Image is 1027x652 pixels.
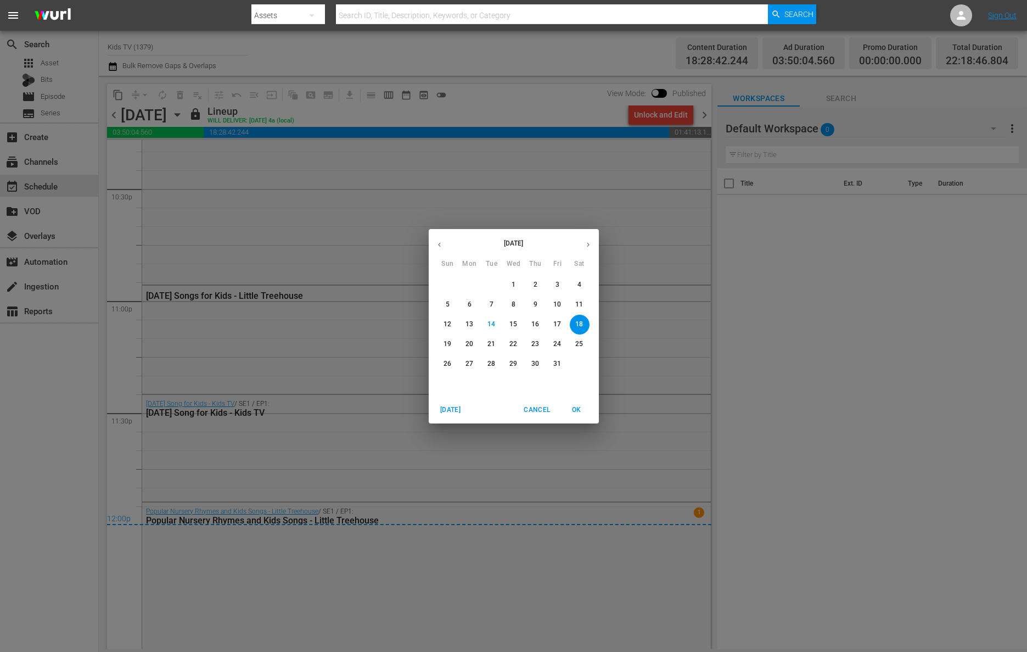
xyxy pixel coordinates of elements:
[509,359,517,369] p: 29
[553,339,561,349] p: 24
[444,320,451,329] p: 12
[437,404,464,416] span: [DATE]
[531,339,539,349] p: 23
[548,295,568,315] button: 10
[548,335,568,354] button: 24
[988,11,1017,20] a: Sign Out
[444,359,451,369] p: 26
[512,300,515,309] p: 8
[548,259,568,270] span: Fri
[7,9,20,22] span: menu
[555,280,559,289] p: 3
[526,275,546,295] button: 2
[487,339,495,349] p: 21
[526,315,546,335] button: 16
[444,339,451,349] p: 19
[482,335,502,354] button: 21
[482,259,502,270] span: Tue
[553,359,561,369] p: 31
[784,4,813,24] span: Search
[553,300,561,309] p: 10
[490,300,493,309] p: 7
[564,404,590,416] span: OK
[438,295,458,315] button: 5
[487,320,495,329] p: 14
[559,401,594,419] button: OK
[504,275,524,295] button: 1
[446,300,450,309] p: 5
[460,295,480,315] button: 6
[438,315,458,335] button: 12
[570,335,590,354] button: 25
[482,354,502,374] button: 28
[504,354,524,374] button: 29
[504,259,524,270] span: Wed
[504,335,524,354] button: 22
[577,280,581,289] p: 4
[26,3,79,29] img: ans4CAIJ8jUAAAAAAAAAAAAAAAAAAAAAAAAgQb4GAAAAAAAAAAAAAAAAAAAAAAAAJMjXAAAAAAAAAAAAAAAAAAAAAAAAgAT5G...
[570,295,590,315] button: 11
[570,275,590,295] button: 4
[504,295,524,315] button: 8
[575,339,583,349] p: 25
[509,320,517,329] p: 15
[575,320,583,329] p: 18
[482,315,502,335] button: 14
[526,295,546,315] button: 9
[487,359,495,369] p: 28
[534,280,537,289] p: 2
[465,359,473,369] p: 27
[548,275,568,295] button: 3
[548,315,568,335] button: 17
[460,335,480,354] button: 20
[575,300,583,309] p: 11
[438,259,458,270] span: Sun
[433,401,468,419] button: [DATE]
[524,404,550,416] span: Cancel
[570,259,590,270] span: Sat
[553,320,561,329] p: 17
[526,259,546,270] span: Thu
[482,295,502,315] button: 7
[531,359,539,369] p: 30
[548,354,568,374] button: 31
[460,354,480,374] button: 27
[465,339,473,349] p: 20
[512,280,515,289] p: 1
[570,315,590,335] button: 18
[519,401,554,419] button: Cancel
[526,354,546,374] button: 30
[509,339,517,349] p: 22
[465,320,473,329] p: 13
[504,315,524,335] button: 15
[450,238,577,248] p: [DATE]
[534,300,537,309] p: 9
[438,335,458,354] button: 19
[526,335,546,354] button: 23
[531,320,539,329] p: 16
[468,300,472,309] p: 6
[460,259,480,270] span: Mon
[460,315,480,335] button: 13
[438,354,458,374] button: 26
